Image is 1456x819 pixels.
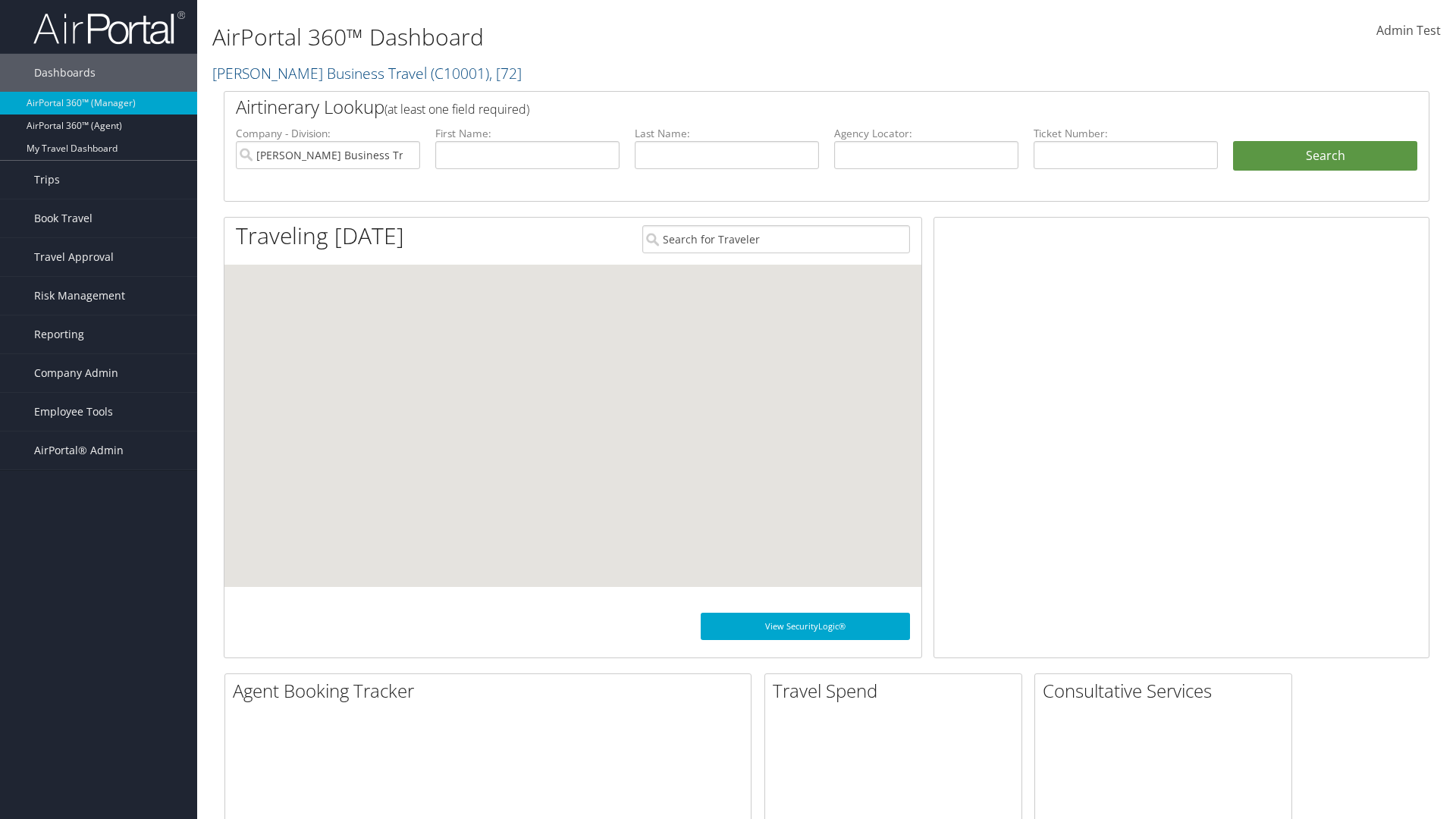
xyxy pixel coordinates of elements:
[384,101,529,118] span: (at least one field required)
[34,354,118,392] span: Company Admin
[1233,141,1417,171] button: Search
[34,393,113,431] span: Employee Tools
[236,220,404,252] h1: Traveling [DATE]
[212,21,1031,53] h1: AirPortal 360™ Dashboard
[34,54,96,92] span: Dashboards
[34,315,84,353] span: Reporting
[1376,22,1441,39] span: Admin Test
[236,126,420,141] label: Company - Division:
[834,126,1018,141] label: Agency Locator:
[773,678,1021,704] h2: Travel Spend
[642,225,910,253] input: Search for Traveler
[34,199,93,237] span: Book Travel
[489,63,522,83] span: , [ 72 ]
[431,63,489,83] span: ( C10001 )
[33,10,185,45] img: airportal-logo.png
[34,277,125,315] span: Risk Management
[34,238,114,276] span: Travel Approval
[701,613,910,640] a: View SecurityLogic®
[233,678,751,704] h2: Agent Booking Tracker
[1043,678,1291,704] h2: Consultative Services
[1376,8,1441,55] a: Admin Test
[635,126,819,141] label: Last Name:
[1034,126,1218,141] label: Ticket Number:
[212,63,522,83] a: [PERSON_NAME] Business Travel
[34,431,124,469] span: AirPortal® Admin
[236,94,1317,120] h2: Airtinerary Lookup
[34,161,60,199] span: Trips
[435,126,620,141] label: First Name:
